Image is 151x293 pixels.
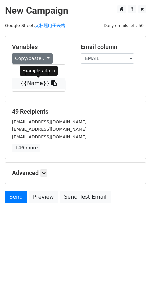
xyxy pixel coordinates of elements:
[81,43,139,51] h5: Email column
[12,108,139,115] h5: 49 Recipients
[118,261,151,293] div: 聊天小组件
[101,23,146,28] a: Daily emails left: 50
[12,43,70,51] h5: Variables
[12,67,65,78] a: {{EMAIL}}
[60,191,111,203] a: Send Test Email
[12,53,53,64] a: Copy/paste...
[12,144,40,152] a: +46 more
[5,23,65,28] small: Google Sheet:
[5,5,146,16] h2: New Campaign
[101,22,146,29] span: Daily emails left: 50
[12,169,139,177] h5: Advanced
[5,191,27,203] a: Send
[12,127,87,132] small: [EMAIL_ADDRESS][DOMAIN_NAME]
[29,191,58,203] a: Preview
[12,134,87,139] small: [EMAIL_ADDRESS][DOMAIN_NAME]
[118,261,151,293] iframe: Chat Widget
[12,119,87,124] small: [EMAIL_ADDRESS][DOMAIN_NAME]
[35,23,65,28] a: 无标题电子表格
[12,78,65,89] a: {{Name}}
[20,66,58,76] div: Example: admin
